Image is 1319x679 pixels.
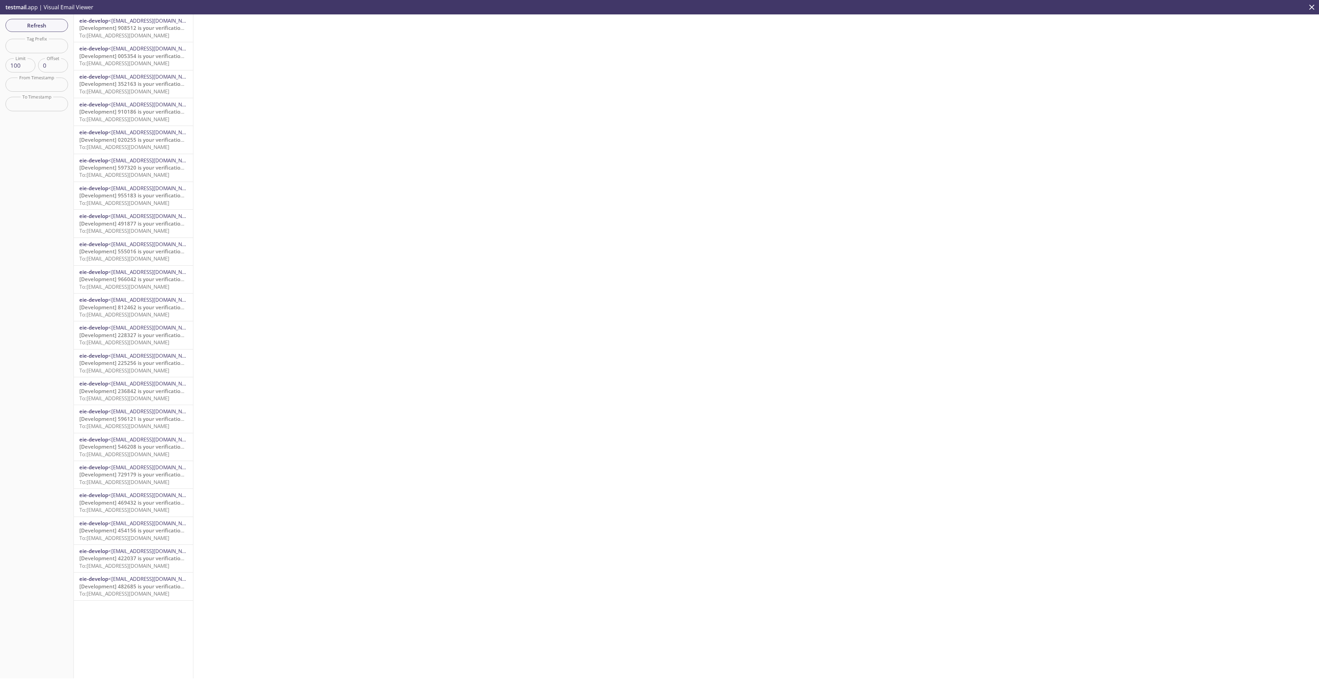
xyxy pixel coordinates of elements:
span: eie-develop [79,324,108,331]
span: [Development] 908512 is your verification code [79,24,197,31]
span: <[EMAIL_ADDRESS][DOMAIN_NAME]> [108,101,197,108]
span: eie-develop [79,352,108,359]
span: eie-develop [79,492,108,498]
span: To: [EMAIL_ADDRESS][DOMAIN_NAME] [79,367,169,374]
span: [Development] 955183 is your verification code [79,192,197,199]
span: <[EMAIL_ADDRESS][DOMAIN_NAME]> [108,380,197,387]
span: eie-develop [79,212,108,219]
span: <[EMAIL_ADDRESS][DOMAIN_NAME]> [108,185,197,192]
span: eie-develop [79,548,108,554]
span: eie-develop [79,157,108,164]
span: [Development] 555016 is your verification code [79,248,197,255]
div: eie-develop<[EMAIL_ADDRESS][DOMAIN_NAME]>[Development] 908512 is your verification codeTo:[EMAIL_... [74,14,193,42]
span: [Development] 812462 is your verification code [79,304,197,311]
span: <[EMAIL_ADDRESS][DOMAIN_NAME]> [108,157,197,164]
span: testmail [5,3,26,11]
span: [Development] 225256 is your verification code [79,359,197,366]
span: <[EMAIL_ADDRESS][DOMAIN_NAME]> [108,436,197,443]
span: To: [EMAIL_ADDRESS][DOMAIN_NAME] [79,395,169,402]
span: <[EMAIL_ADDRESS][DOMAIN_NAME]> [108,408,197,415]
span: <[EMAIL_ADDRESS][DOMAIN_NAME]> [108,73,197,80]
span: [Development] 005354 is your verification code [79,53,197,59]
span: [Development] 236842 is your verification code [79,388,197,394]
span: To: [EMAIL_ADDRESS][DOMAIN_NAME] [79,506,169,513]
span: To: [EMAIL_ADDRESS][DOMAIN_NAME] [79,562,169,569]
span: [Development] 352163 is your verification code [79,80,197,87]
div: eie-develop<[EMAIL_ADDRESS][DOMAIN_NAME]>[Development] 005354 is your verification codeTo:[EMAIL_... [74,42,193,70]
span: eie-develop [79,268,108,275]
div: eie-develop<[EMAIL_ADDRESS][DOMAIN_NAME]>[Development] 729179 is your verification codeTo:[EMAIL_... [74,461,193,488]
span: [Development] 491877 is your verification code [79,220,197,227]
span: To: [EMAIL_ADDRESS][DOMAIN_NAME] [79,339,169,346]
span: [Development] 596121 is your verification code [79,415,197,422]
span: [Development] 729179 is your verification code [79,471,197,478]
span: To: [EMAIL_ADDRESS][DOMAIN_NAME] [79,451,169,458]
div: eie-develop<[EMAIL_ADDRESS][DOMAIN_NAME]>[Development] 352163 is your verification codeTo:[EMAIL_... [74,70,193,98]
span: eie-develop [79,380,108,387]
span: [Development] 966042 is your verification code [79,276,197,283]
span: [Development] 910186 is your verification code [79,108,197,115]
span: To: [EMAIL_ADDRESS][DOMAIN_NAME] [79,534,169,541]
div: eie-develop<[EMAIL_ADDRESS][DOMAIN_NAME]>[Development] 546208 is your verification codeTo:[EMAIL_... [74,433,193,461]
span: eie-develop [79,408,108,415]
span: [Development] 546208 is your verification code [79,443,197,450]
span: [Development] 597320 is your verification code [79,164,197,171]
span: eie-develop [79,296,108,303]
span: Refresh [11,21,63,30]
div: eie-develop<[EMAIL_ADDRESS][DOMAIN_NAME]>[Development] 910186 is your verification codeTo:[EMAIL_... [74,98,193,126]
span: eie-develop [79,101,108,108]
span: [Development] 228327 is your verification code [79,332,197,338]
span: eie-develop [79,17,108,24]
span: To: [EMAIL_ADDRESS][DOMAIN_NAME] [79,116,169,123]
div: eie-develop<[EMAIL_ADDRESS][DOMAIN_NAME]>[Development] 422037 is your verification codeTo:[EMAIL_... [74,545,193,572]
span: To: [EMAIL_ADDRESS][DOMAIN_NAME] [79,479,169,485]
span: To: [EMAIL_ADDRESS][DOMAIN_NAME] [79,227,169,234]
span: eie-develop [79,129,108,136]
div: eie-develop<[EMAIL_ADDRESS][DOMAIN_NAME]>[Development] 020255 is your verification codeTo:[EMAIL_... [74,126,193,153]
span: <[EMAIL_ADDRESS][DOMAIN_NAME]> [108,241,197,248]
div: eie-develop<[EMAIL_ADDRESS][DOMAIN_NAME]>[Development] 555016 is your verification codeTo:[EMAIL_... [74,238,193,265]
span: eie-develop [79,464,108,471]
span: <[EMAIL_ADDRESS][DOMAIN_NAME]> [108,352,197,359]
span: <[EMAIL_ADDRESS][DOMAIN_NAME]> [108,268,197,275]
span: eie-develop [79,520,108,527]
span: <[EMAIL_ADDRESS][DOMAIN_NAME]> [108,212,197,219]
span: To: [EMAIL_ADDRESS][DOMAIN_NAME] [79,311,169,318]
div: eie-develop<[EMAIL_ADDRESS][DOMAIN_NAME]>[Development] 482685 is your verification codeTo:[EMAIL_... [74,573,193,600]
span: <[EMAIL_ADDRESS][DOMAIN_NAME]> [108,575,197,582]
span: [Development] 020255 is your verification code [79,136,197,143]
span: To: [EMAIL_ADDRESS][DOMAIN_NAME] [79,423,169,429]
span: [Development] 454156 is your verification code [79,527,197,534]
span: [Development] 482685 is your verification code [79,583,197,590]
span: <[EMAIL_ADDRESS][DOMAIN_NAME]> [108,129,197,136]
div: eie-develop<[EMAIL_ADDRESS][DOMAIN_NAME]>[Development] 469432 is your verification codeTo:[EMAIL_... [74,489,193,516]
div: eie-develop<[EMAIL_ADDRESS][DOMAIN_NAME]>[Development] 955183 is your verification codeTo:[EMAIL_... [74,182,193,209]
button: Refresh [5,19,68,32]
div: eie-develop<[EMAIL_ADDRESS][DOMAIN_NAME]>[Development] 597320 is your verification codeTo:[EMAIL_... [74,154,193,182]
span: <[EMAIL_ADDRESS][DOMAIN_NAME]> [108,45,197,52]
span: To: [EMAIL_ADDRESS][DOMAIN_NAME] [79,143,169,150]
span: <[EMAIL_ADDRESS][DOMAIN_NAME]> [108,464,197,471]
span: <[EMAIL_ADDRESS][DOMAIN_NAME]> [108,548,197,554]
span: eie-develop [79,45,108,52]
span: <[EMAIL_ADDRESS][DOMAIN_NAME]> [108,296,197,303]
span: <[EMAIL_ADDRESS][DOMAIN_NAME]> [108,492,197,498]
nav: emails [74,14,193,601]
span: To: [EMAIL_ADDRESS][DOMAIN_NAME] [79,255,169,262]
span: To: [EMAIL_ADDRESS][DOMAIN_NAME] [79,171,169,178]
span: eie-develop [79,241,108,248]
span: eie-develop [79,73,108,80]
div: eie-develop<[EMAIL_ADDRESS][DOMAIN_NAME]>[Development] 966042 is your verification codeTo:[EMAIL_... [74,266,193,293]
span: To: [EMAIL_ADDRESS][DOMAIN_NAME] [79,60,169,67]
span: <[EMAIL_ADDRESS][DOMAIN_NAME]> [108,17,197,24]
span: To: [EMAIL_ADDRESS][DOMAIN_NAME] [79,283,169,290]
span: To: [EMAIL_ADDRESS][DOMAIN_NAME] [79,32,169,39]
span: [Development] 422037 is your verification code [79,555,197,562]
span: eie-develop [79,436,108,443]
span: To: [EMAIL_ADDRESS][DOMAIN_NAME] [79,199,169,206]
span: [Development] 469432 is your verification code [79,499,197,506]
span: eie-develop [79,185,108,192]
div: eie-develop<[EMAIL_ADDRESS][DOMAIN_NAME]>[Development] 228327 is your verification codeTo:[EMAIL_... [74,321,193,349]
span: <[EMAIL_ADDRESS][DOMAIN_NAME]> [108,324,197,331]
div: eie-develop<[EMAIL_ADDRESS][DOMAIN_NAME]>[Development] 596121 is your verification codeTo:[EMAIL_... [74,405,193,433]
